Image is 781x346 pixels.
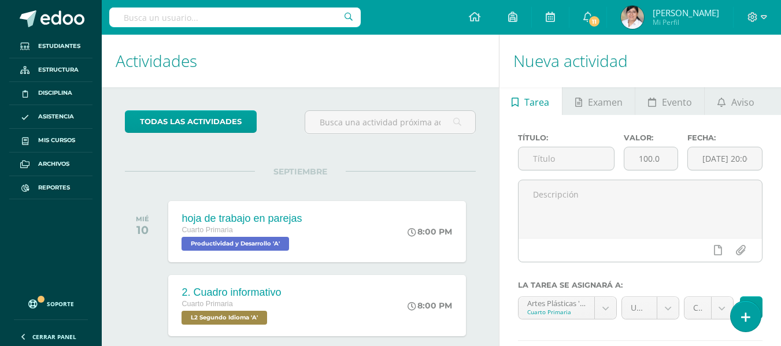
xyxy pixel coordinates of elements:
[513,35,767,87] h1: Nueva actividad
[524,88,549,116] span: Tarea
[731,88,754,116] span: Aviso
[9,176,92,200] a: Reportes
[182,213,302,225] div: hoja de trabajo en parejas
[136,215,149,223] div: MIÉ
[305,111,475,133] input: Busca una actividad próxima aquí...
[527,297,586,308] div: Artes Plásticas 'A'
[9,105,92,129] a: Asistencia
[182,287,281,299] div: 2. Cuadro informativo
[9,129,92,152] a: Mis cursos
[136,223,149,237] div: 10
[109,8,361,27] input: Busca un usuario...
[182,237,289,251] span: Productividad y Desarrollo 'A'
[693,297,702,319] span: CIERRE (20.0%)
[38,42,80,51] span: Estudiantes
[624,133,678,142] label: Valor:
[255,166,346,177] span: SEPTIEMBRE
[9,152,92,176] a: Archivos
[653,7,719,18] span: [PERSON_NAME]
[622,297,679,319] a: Unidad 4
[38,136,75,145] span: Mis cursos
[688,147,762,170] input: Fecha de entrega
[518,281,763,289] label: La tarea se asignará a:
[687,133,763,142] label: Fecha:
[588,88,623,116] span: Examen
[408,300,452,311] div: 8:00 PM
[408,226,452,237] div: 8:00 PM
[631,297,648,319] span: Unidad 4
[527,308,586,316] div: Cuarto Primaria
[705,87,767,115] a: Aviso
[182,300,232,308] span: Cuarto Primaria
[9,58,92,82] a: Estructura
[182,226,232,234] span: Cuarto Primaria
[9,35,92,58] a: Estudiantes
[518,133,615,142] label: Título:
[519,147,614,170] input: Título
[653,17,719,27] span: Mi Perfil
[662,88,692,116] span: Evento
[32,333,76,341] span: Cerrar panel
[182,311,267,325] span: L2 Segundo Idioma 'A'
[588,15,601,28] span: 11
[125,110,257,133] a: todas las Actividades
[38,112,74,121] span: Asistencia
[38,88,72,98] span: Disciplina
[684,297,733,319] a: CIERRE (20.0%)
[116,35,485,87] h1: Actividades
[9,82,92,106] a: Disciplina
[47,300,74,308] span: Soporte
[621,6,644,29] img: 81b4b96153a5e26d3d090ab20a7281c5.png
[38,183,70,192] span: Reportes
[562,87,635,115] a: Examen
[635,87,704,115] a: Evento
[38,159,69,169] span: Archivos
[499,87,562,115] a: Tarea
[624,147,678,170] input: Puntos máximos
[519,297,617,319] a: Artes Plásticas 'A'Cuarto Primaria
[38,65,79,75] span: Estructura
[14,288,88,317] a: Soporte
